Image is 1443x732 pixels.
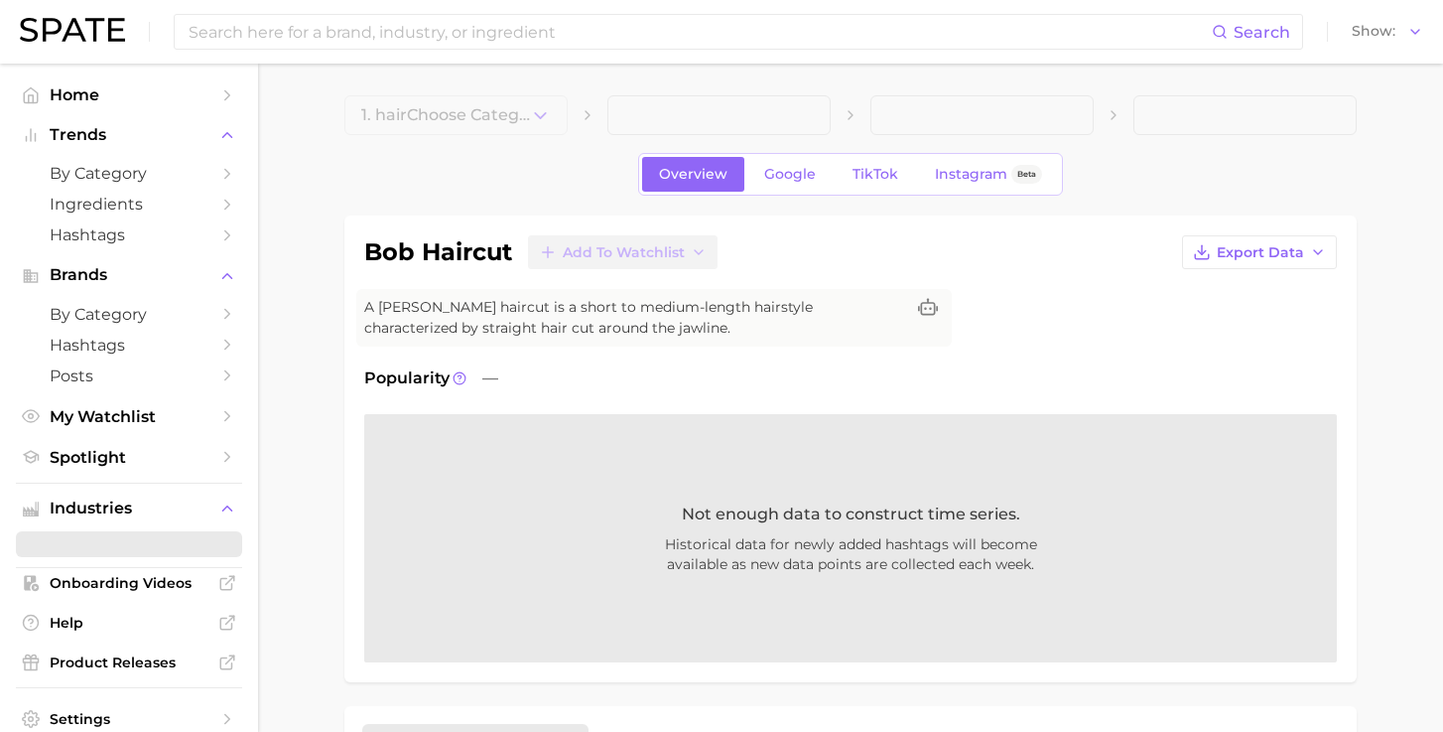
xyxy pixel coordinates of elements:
[50,710,208,728] span: Settings
[642,157,744,192] a: Overview
[187,15,1212,49] input: Search here for a brand, industry, or ingredient
[1017,166,1036,183] span: Beta
[344,95,568,135] button: 1. hairChoose Category
[16,158,242,189] a: by Category
[50,500,208,517] span: Industries
[50,336,208,355] span: Hashtags
[16,401,242,432] a: My Watchlist
[50,195,208,214] span: Ingredients
[50,266,208,284] span: Brands
[50,126,208,144] span: Trends
[16,361,242,391] a: Posts
[50,654,208,671] span: Product Releases
[918,157,1059,192] a: InstagramBeta
[563,244,685,261] span: Add to Watchlist
[533,534,1168,574] span: Historical data for newly added hashtags will become available as new data points are collected e...
[1217,244,1304,261] span: Export Data
[764,166,816,183] span: Google
[364,366,450,390] span: Popularity
[50,407,208,426] span: My Watchlist
[50,305,208,324] span: by Category
[528,235,718,269] button: Add to Watchlist
[16,189,242,220] a: Ingredients
[1182,235,1337,269] button: Export Data
[364,297,904,339] span: A [PERSON_NAME] haircut is a short to medium-length hairstyle characterized by straight hair cut ...
[16,494,242,523] button: Industries
[16,442,242,473] a: Spotlight
[935,166,1007,183] span: Instagram
[50,225,208,244] span: Hashtags
[1352,26,1395,37] span: Show
[50,614,208,632] span: Help
[16,260,242,290] button: Brands
[16,79,242,110] a: Home
[16,568,242,598] a: Onboarding Videos
[50,164,208,183] span: by Category
[50,366,208,385] span: Posts
[364,240,512,264] h1: bob haircut
[747,157,833,192] a: Google
[50,448,208,467] span: Spotlight
[16,120,242,150] button: Trends
[16,220,242,250] a: Hashtags
[16,648,242,677] a: Product Releases
[16,330,242,361] a: Hashtags
[50,85,208,104] span: Home
[659,166,727,183] span: Overview
[482,366,498,390] span: —
[16,608,242,638] a: Help
[682,503,1020,526] span: Not enough data to construct time series.
[361,106,530,124] span: 1. hair Choose Category
[16,299,242,330] a: by Category
[1234,23,1290,42] span: Search
[1347,19,1428,45] button: Show
[20,18,125,42] img: SPATE
[853,166,898,183] span: TikTok
[836,157,915,192] a: TikTok
[50,574,208,592] span: Onboarding Videos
